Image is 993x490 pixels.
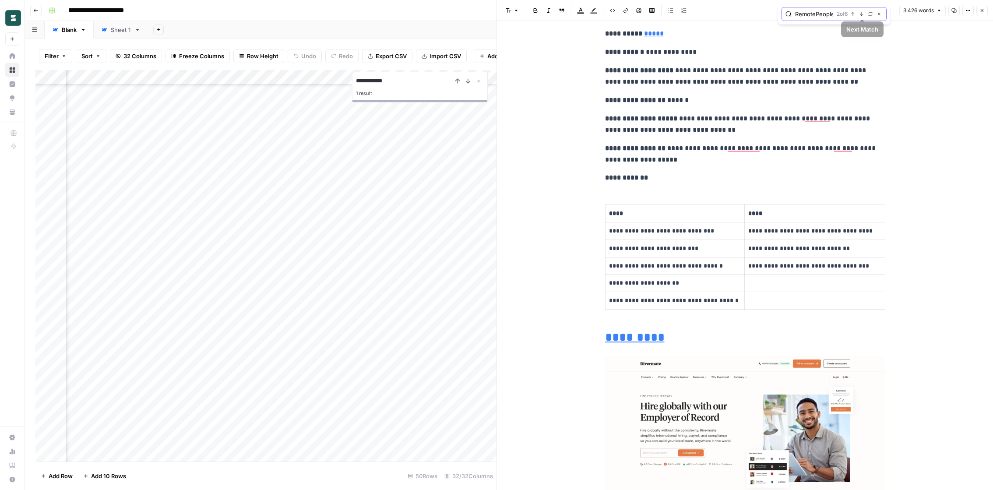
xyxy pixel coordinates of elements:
a: Home [5,49,19,63]
button: Filter [39,49,72,63]
a: Opportunities [5,91,19,105]
button: 3 426 words [899,5,946,16]
div: 32/32 Columns [441,469,496,483]
a: Learning Hub [5,458,19,472]
a: Browse [5,63,19,77]
span: 3 426 words [903,7,934,14]
button: Add Column [474,49,527,63]
span: Sort [81,52,93,60]
button: Close Search [473,76,484,86]
button: Freeze Columns [165,49,230,63]
button: Workspace: Borderless [5,7,19,29]
span: Redo [339,52,353,60]
input: Search [795,10,833,18]
button: 32 Columns [110,49,162,63]
span: Add 10 Rows [91,472,126,480]
button: Row Height [233,49,284,63]
span: 2 of 6 [837,10,848,18]
span: Filter [45,52,59,60]
button: Redo [325,49,359,63]
a: Settings [5,430,19,444]
div: Sheet 1 [111,25,131,34]
a: Sheet 1 [94,21,148,39]
button: Next Result [463,76,473,86]
div: Blank [62,25,77,34]
a: Insights [5,77,19,91]
a: Usage [5,444,19,458]
span: Import CSV [430,52,461,60]
img: Borderless Logo [5,10,21,26]
span: Row Height [247,52,278,60]
div: 1 result [356,88,484,99]
button: Sort [76,49,106,63]
button: Add 10 Rows [78,469,131,483]
button: Undo [288,49,322,63]
span: Export CSV [376,52,407,60]
span: 32 Columns [123,52,156,60]
button: Export CSV [362,49,412,63]
span: Add Column [487,52,521,60]
button: Help + Support [5,472,19,486]
span: Add Row [49,472,73,480]
a: Your Data [5,105,19,119]
span: Undo [301,52,316,60]
a: Blank [45,21,94,39]
div: 50 Rows [404,469,441,483]
button: Add Row [35,469,78,483]
button: Previous Result [452,76,463,86]
button: Import CSV [416,49,467,63]
span: Freeze Columns [179,52,224,60]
